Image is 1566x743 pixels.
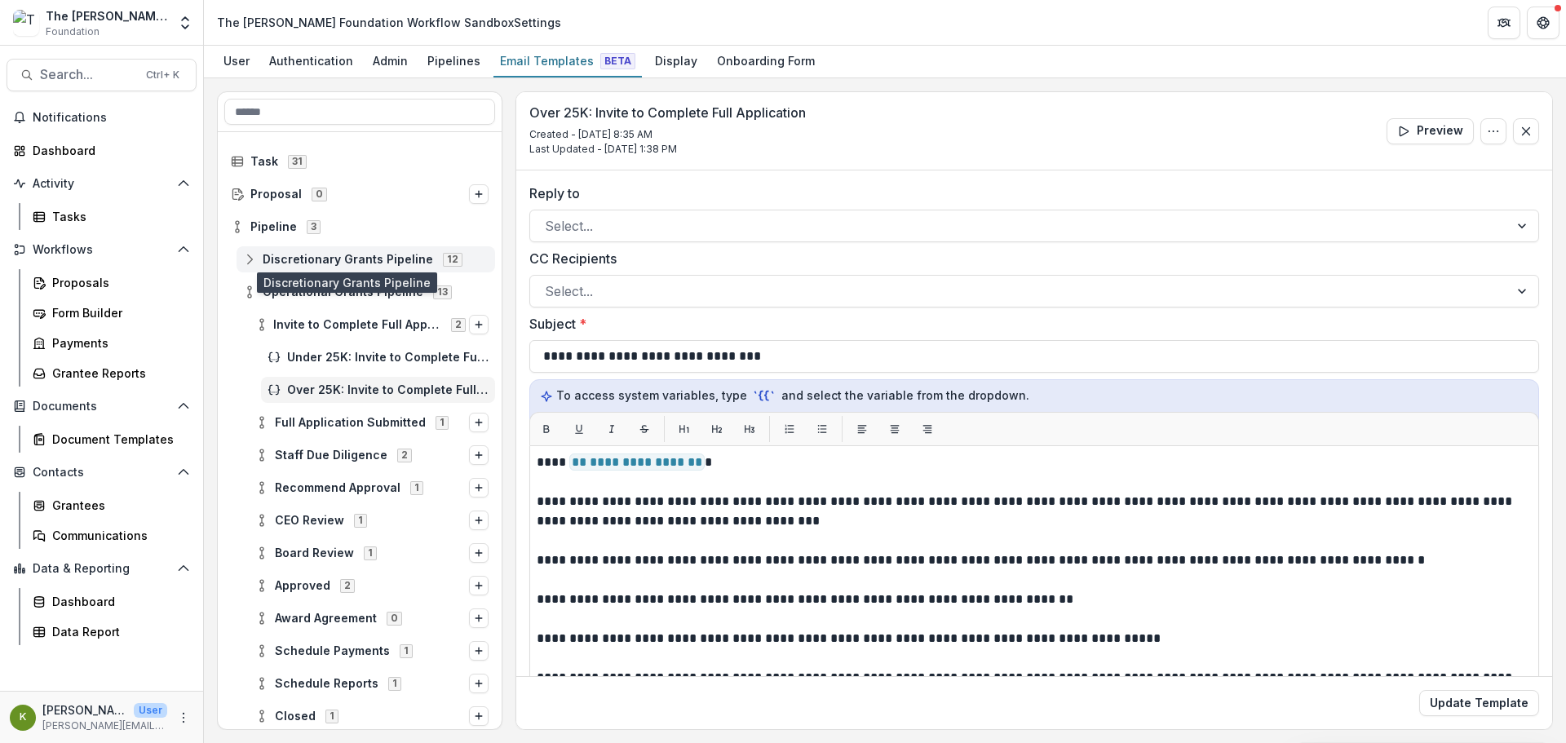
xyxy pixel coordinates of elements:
[52,527,184,544] div: Communications
[217,14,561,31] div: The [PERSON_NAME] Foundation Workflow Sandbox Settings
[469,445,489,465] button: Options
[217,46,256,77] a: User
[493,49,642,73] div: Email Templates
[249,409,495,436] div: Full Application Submitted1Options
[388,677,401,690] span: 1
[26,426,197,453] a: Document Templates
[648,46,704,77] a: Display
[33,466,170,480] span: Contacts
[26,299,197,326] a: Form Builder
[469,184,489,204] button: Options
[46,7,167,24] div: The [PERSON_NAME] Foundation Workflow Sandbox
[1513,118,1539,144] button: Close
[249,507,495,533] div: CEO Review1Options
[421,49,487,73] div: Pipelines
[397,449,412,462] span: 2
[312,188,327,201] span: 0
[750,387,778,405] code: `{{`
[469,478,489,498] button: Options
[1480,118,1506,144] button: Options
[387,612,402,625] span: 0
[671,416,697,442] button: H1
[249,638,495,664] div: Schedule Payments1Options
[224,181,495,207] div: Proposal0Options
[451,318,466,331] span: 2
[26,492,197,519] a: Grantees
[33,562,170,576] span: Data & Reporting
[340,579,355,592] span: 2
[7,237,197,263] button: Open Workflows
[1387,118,1474,144] button: Preview
[224,214,495,240] div: Pipeline3
[287,351,489,365] span: Under 25K: Invite to Complete Full Application
[52,304,184,321] div: Form Builder
[33,243,170,257] span: Workflows
[217,49,256,73] div: User
[882,416,908,442] button: Align center
[249,475,495,501] div: Recommend Approval1Options
[469,641,489,661] button: Options
[1488,7,1520,39] button: Partners
[275,612,377,626] span: Award Agreement
[366,49,414,73] div: Admin
[400,644,413,657] span: 1
[263,285,423,299] span: Operational Grants Pipeline
[529,142,806,157] p: Last Updated - [DATE] 1:38 PM
[410,481,423,494] span: 1
[52,623,184,640] div: Data Report
[250,188,302,201] span: Proposal
[237,246,495,272] div: Discretionary Grants Pipeline12
[7,393,197,419] button: Open Documents
[52,593,184,610] div: Dashboard
[914,416,940,442] button: Align right
[275,710,316,723] span: Closed
[1527,7,1559,39] button: Get Help
[263,49,360,73] div: Authentication
[263,253,433,267] span: Discretionary Grants Pipeline
[250,155,278,169] span: Task
[631,416,657,442] button: Strikethrough
[7,459,197,485] button: Open Contacts
[174,708,193,728] button: More
[261,344,495,370] div: Under 25K: Invite to Complete Full Application
[533,416,560,442] button: Bold
[529,105,806,121] h3: Over 25K: Invite to Complete Full Application
[250,220,297,234] span: Pipeline
[275,644,390,658] span: Schedule Payments
[26,588,197,615] a: Dashboard
[263,46,360,77] a: Authentication
[529,127,806,142] p: Created - [DATE] 8:35 AM
[1419,690,1539,716] button: Update Template
[42,701,127,719] p: [PERSON_NAME]
[469,315,489,334] button: Options
[249,670,495,697] div: Schedule Reports1Options
[275,416,426,430] span: Full Application Submitted
[599,416,625,442] button: Italic
[469,608,489,628] button: Options
[648,49,704,73] div: Display
[33,400,170,414] span: Documents
[469,674,489,693] button: Options
[737,416,763,442] button: H3
[776,416,803,442] button: List
[443,253,462,266] span: 12
[20,712,26,723] div: Kate
[469,543,489,563] button: Options
[7,59,197,91] button: Search...
[249,312,495,338] div: Invite to Complete Full Application2Options
[143,66,183,84] div: Ctrl + K
[261,377,495,403] div: Over 25K: Invite to Complete Full Application
[52,365,184,382] div: Grantee Reports
[540,387,1528,405] p: To access system variables, type and select the variable from the dropdown.
[26,203,197,230] a: Tasks
[529,314,1529,334] label: Subject
[433,285,452,299] span: 13
[224,148,495,175] div: Task31
[529,184,1529,203] label: Reply to
[325,710,338,723] span: 1
[288,155,307,168] span: 31
[33,177,170,191] span: Activity
[469,511,489,530] button: Options
[249,703,495,729] div: Closed1Options
[26,269,197,296] a: Proposals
